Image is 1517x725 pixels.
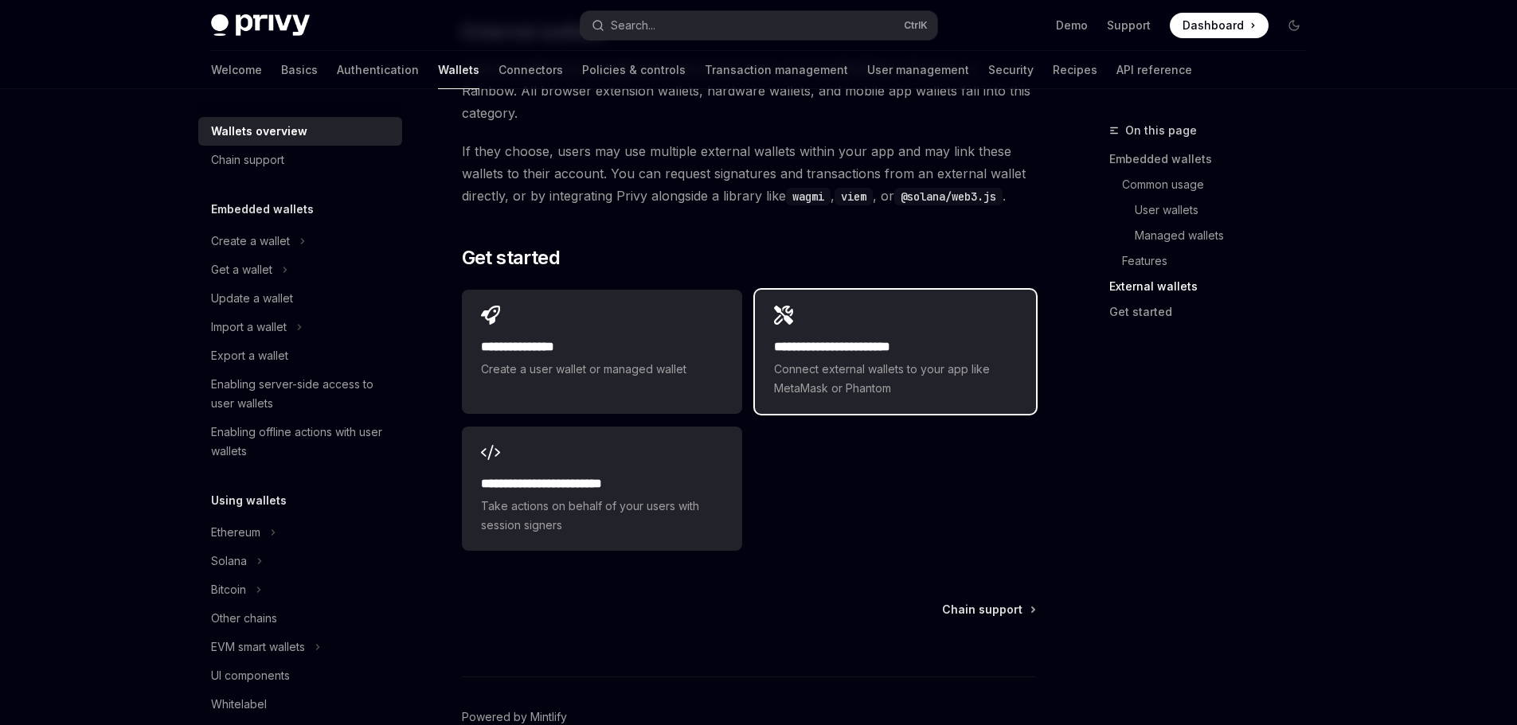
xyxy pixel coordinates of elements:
a: Basics [281,51,318,89]
img: dark logo [211,14,310,37]
a: UI components [198,661,402,690]
code: viem [835,188,873,205]
span: Connect external wallets to your app like MetaMask or Phantom [774,360,1016,398]
h5: Embedded wallets [211,200,314,219]
a: Authentication [337,51,419,89]
a: Support [1107,18,1151,33]
a: Dashboard [1170,13,1269,38]
div: Ethereum [211,523,260,542]
span: Create a user wallet or managed wallet [481,360,723,379]
div: Solana [211,552,247,571]
a: Powered by Mintlify [462,709,567,725]
div: EVM smart wallets [211,637,305,657]
code: wagmi [786,188,831,205]
a: External wallets [1109,274,1320,299]
a: Policies & controls [582,51,686,89]
div: Enabling offline actions with user wallets [211,423,393,461]
a: Common usage [1122,172,1320,197]
a: API reference [1116,51,1192,89]
a: User management [867,51,969,89]
span: On this page [1125,121,1197,140]
code: @solana/web3.js [894,188,1003,205]
h5: Using wallets [211,491,287,510]
div: Update a wallet [211,289,293,308]
a: Connectors [498,51,563,89]
div: Enabling server-side access to user wallets [211,375,393,413]
a: Wallets [438,51,479,89]
a: Chain support [942,602,1034,618]
a: Wallets overview [198,117,402,146]
span: External wallets are managed by a third-party client, such as MetaMask, Phantom, or Rainbow. All ... [462,57,1036,124]
div: Get a wallet [211,260,272,279]
span: Take actions on behalf of your users with session signers [481,497,723,535]
a: Whitelabel [198,690,402,719]
span: Dashboard [1183,18,1244,33]
div: Chain support [211,150,284,170]
div: Export a wallet [211,346,288,365]
a: Chain support [198,146,402,174]
div: Wallets overview [211,122,307,141]
span: Ctrl K [904,19,928,32]
a: Welcome [211,51,262,89]
a: Security [988,51,1034,89]
button: Search...CtrlK [581,11,937,40]
a: Features [1122,248,1320,274]
div: Bitcoin [211,580,246,599]
span: If they choose, users may use multiple external wallets within your app and may link these wallet... [462,140,1036,207]
div: Import a wallet [211,318,287,337]
a: Embedded wallets [1109,146,1320,172]
div: Other chains [211,609,277,628]
div: Whitelabel [211,695,267,714]
a: Demo [1056,18,1088,33]
a: Other chains [198,604,402,633]
div: Create a wallet [211,232,290,251]
button: Toggle dark mode [1281,13,1307,38]
a: Transaction management [705,51,848,89]
span: Get started [462,245,560,271]
a: Enabling offline actions with user wallets [198,418,402,466]
div: UI components [211,666,290,685]
div: Search... [611,16,655,35]
a: Export a wallet [198,341,402,370]
a: Get started [1109,299,1320,325]
a: Recipes [1053,51,1097,89]
a: Enabling server-side access to user wallets [198,370,402,418]
span: Chain support [942,602,1022,618]
a: User wallets [1135,197,1320,223]
a: Update a wallet [198,284,402,313]
a: Managed wallets [1135,223,1320,248]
